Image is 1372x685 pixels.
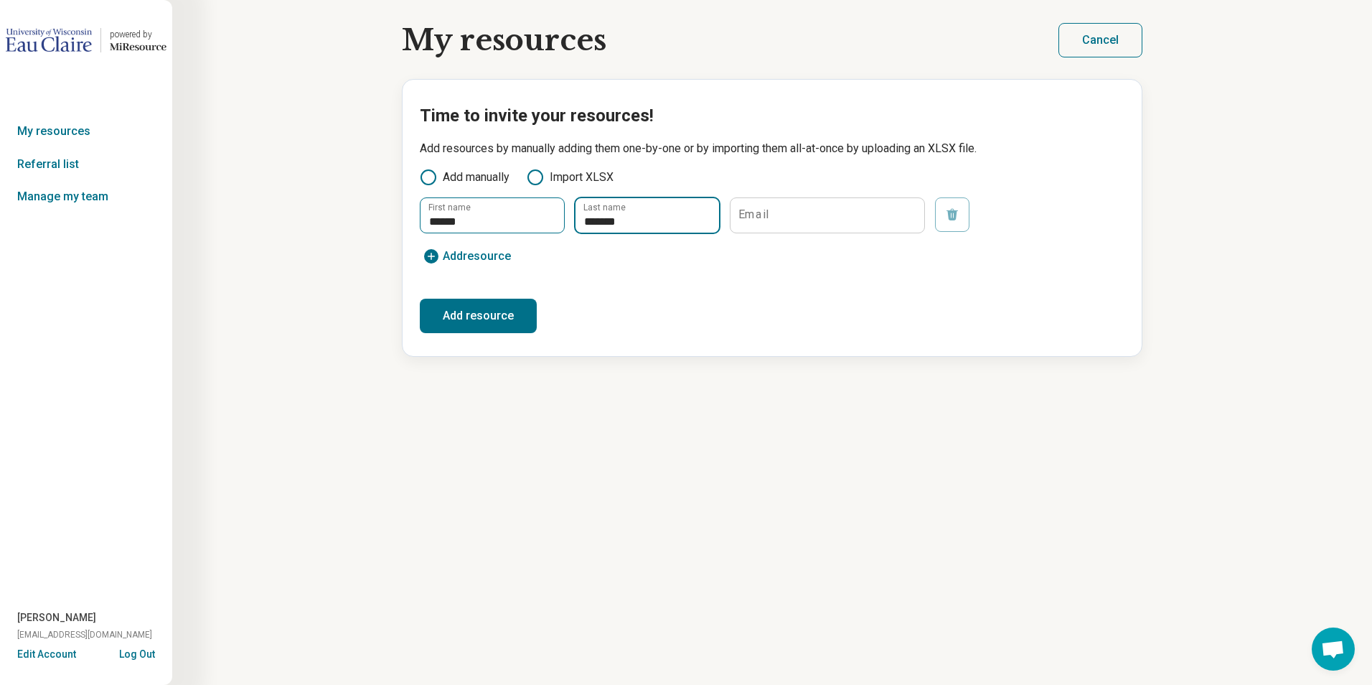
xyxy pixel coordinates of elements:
[17,628,152,641] span: [EMAIL_ADDRESS][DOMAIN_NAME]
[420,245,514,268] button: Addresource
[527,169,614,186] label: Import XLSX
[119,647,155,658] button: Log Out
[1058,23,1142,57] button: Cancel
[6,23,92,57] img: UW- Eau Claire
[420,299,537,333] button: Add resource
[110,28,166,41] div: powered by
[443,251,511,262] span: Add resource
[583,203,626,212] label: Last name
[402,24,606,57] h1: My resources
[17,647,76,662] button: Edit Account
[17,610,96,625] span: [PERSON_NAME]
[738,209,769,220] label: Email
[6,23,166,57] a: UW- Eau Clairepowered by
[420,103,1124,129] h2: Time to invite your resources!
[420,169,509,186] label: Add manually
[420,140,1124,157] p: Add resources by manually adding them one-by-one or by importing them all-at-once by uploading an...
[428,203,471,212] label: First name
[1312,628,1355,671] div: Open chat
[935,197,969,232] button: Remove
